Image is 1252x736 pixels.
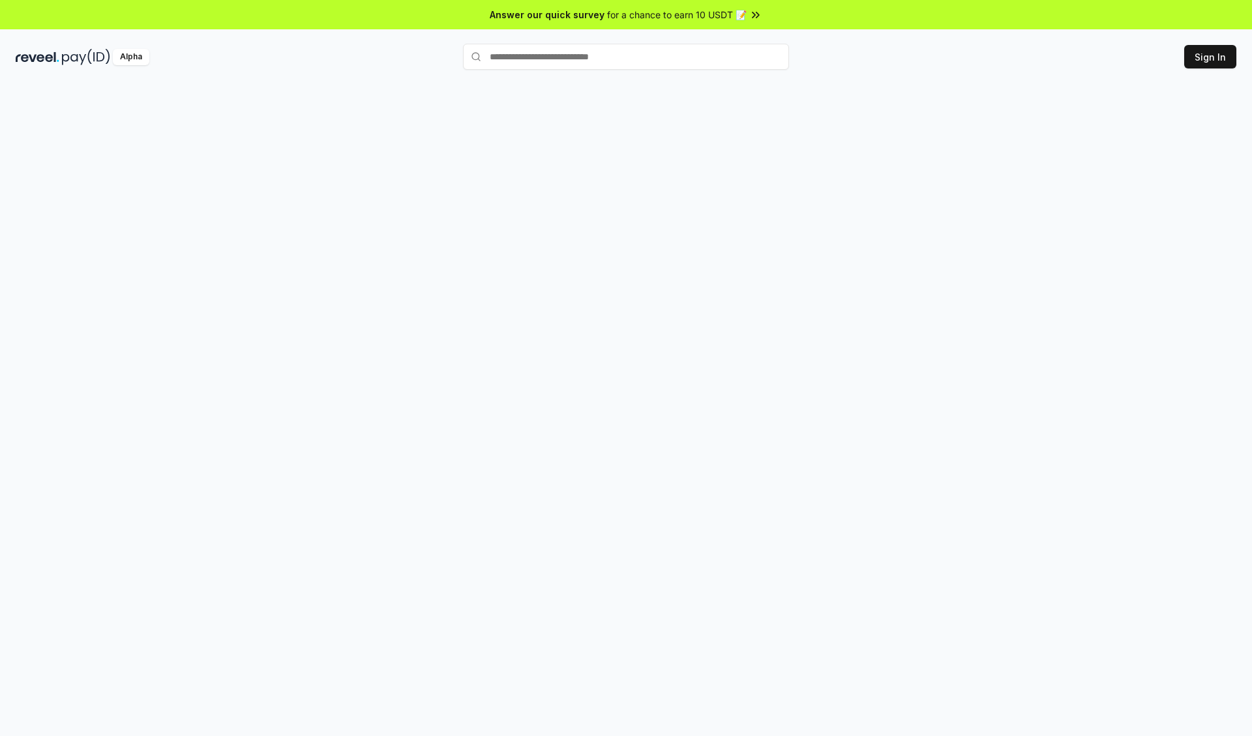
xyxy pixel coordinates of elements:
img: reveel_dark [16,49,59,65]
img: pay_id [62,49,110,65]
span: Answer our quick survey [490,8,604,22]
button: Sign In [1184,45,1236,68]
span: for a chance to earn 10 USDT 📝 [607,8,747,22]
div: Alpha [113,49,149,65]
